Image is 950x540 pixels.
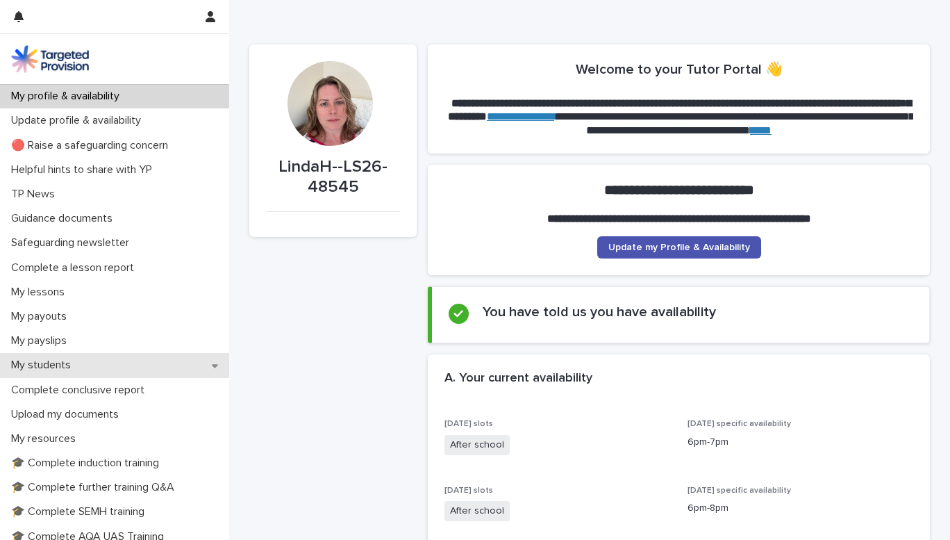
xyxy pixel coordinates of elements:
p: 6pm-8pm [687,501,914,516]
p: My payouts [6,310,78,323]
p: Safeguarding newsletter [6,236,140,249]
p: My resources [6,432,87,445]
p: My lessons [6,286,76,299]
p: Guidance documents [6,212,124,225]
span: After school [444,435,510,455]
p: LindaH--LS26-48545 [266,157,400,197]
p: Update profile & availability [6,114,152,127]
a: Update my Profile & Availability [597,236,761,259]
p: 🎓 Complete induction training [6,457,170,470]
span: [DATE] slots [444,420,493,428]
img: M5nRWzHhSzIhMunXDL62 [11,45,89,73]
p: Complete a lesson report [6,261,145,275]
p: 🎓 Complete further training Q&A [6,481,185,494]
p: TP News [6,188,66,201]
h2: A. Your current availability [444,371,592,386]
p: My profile & availability [6,90,131,103]
p: 🎓 Complete SEMH training [6,505,156,518]
p: My students [6,359,82,372]
p: My payslips [6,334,78,347]
p: 🔴 Raise a safeguarding concern [6,139,179,152]
p: Complete conclusive report [6,384,156,397]
span: [DATE] slots [444,486,493,495]
p: Helpful hints to share with YP [6,163,163,177]
p: Upload my documents [6,408,130,421]
span: [DATE] specific availability [687,420,791,428]
p: 6pm-7pm [687,435,914,450]
h2: Welcome to your Tutor Portal 👋 [576,61,783,78]
span: After school [444,501,510,521]
span: Update my Profile & Availability [608,243,750,252]
span: [DATE] specific availability [687,486,791,495]
h2: You have told us you have availability [483,304,716,320]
